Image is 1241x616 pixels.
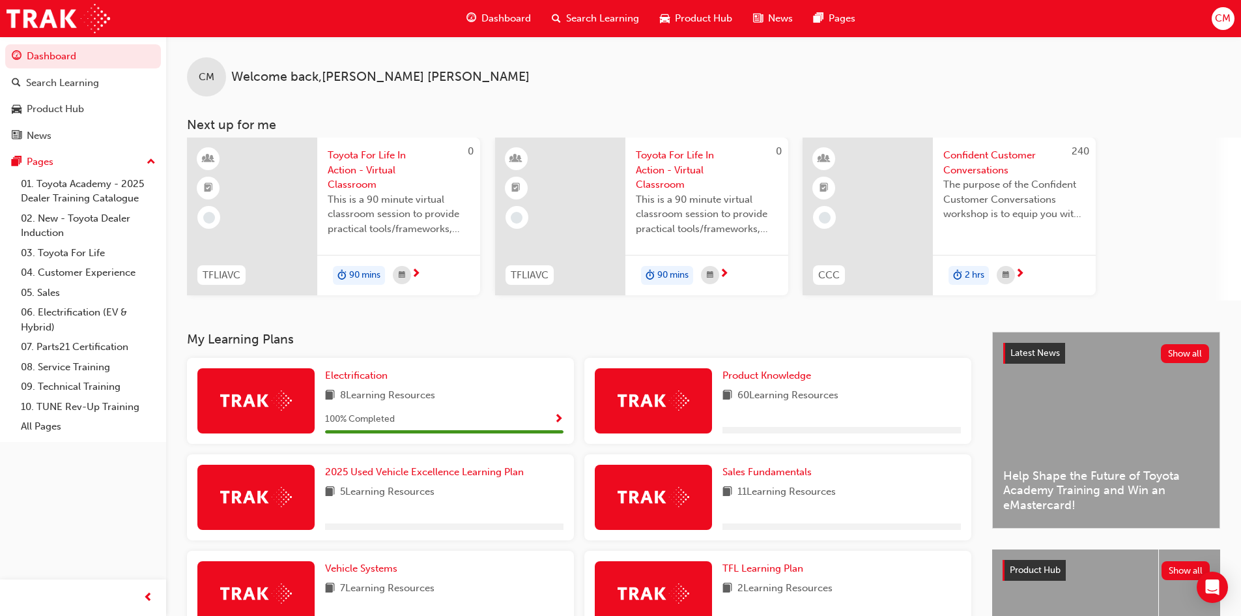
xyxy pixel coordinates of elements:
[554,414,563,426] span: Show Progress
[829,11,855,26] span: Pages
[675,11,732,26] span: Product Hub
[722,368,816,383] a: Product Knowledge
[411,269,421,280] span: next-icon
[16,283,161,303] a: 05. Sales
[325,561,403,576] a: Vehicle Systems
[953,267,962,284] span: duration-icon
[552,10,561,27] span: search-icon
[636,192,778,237] span: This is a 90 minute virtual classroom session to provide practical tools/frameworks, behaviours a...
[511,180,521,197] span: booktick-icon
[1003,343,1209,364] a: Latest NewsShow all
[203,268,240,283] span: TFLIAVC
[199,70,214,85] span: CM
[16,337,161,357] a: 07. Parts21 Certification
[143,590,153,606] span: prev-icon
[147,154,156,171] span: up-icon
[204,151,213,168] span: learningResourceType_INSTRUCTOR_LED-icon
[511,268,549,283] span: TFLIAVC
[325,465,529,480] a: 2025 Used Vehicle Excellence Learning Plan
[203,212,215,224] span: learningRecordVerb_NONE-icon
[12,104,21,115] span: car-icon
[481,11,531,26] span: Dashboard
[1197,572,1228,603] div: Open Intercom Messenger
[220,583,292,604] img: Trak
[325,370,388,381] span: Electrification
[456,5,541,32] a: guage-iconDashboard
[220,390,292,411] img: Trak
[325,466,524,478] span: 2025 Used Vehicle Excellence Learning Plan
[325,368,393,383] a: Electrification
[820,151,829,168] span: learningResourceType_INSTRUCTOR_LED-icon
[1003,469,1209,513] span: Help Shape the Future of Toyota Academy Training and Win an eMastercard!
[803,138,1096,295] a: 240CCCConfident Customer ConversationsThe purpose of the Confident Customer Conversations worksho...
[16,174,161,209] a: 01. Toyota Academy - 2025 Dealer Training Catalogue
[466,10,476,27] span: guage-icon
[1003,267,1009,284] span: calendar-icon
[657,268,689,283] span: 90 mins
[814,10,823,27] span: pages-icon
[328,192,470,237] span: This is a 90 minute virtual classroom session to provide practical tools/frameworks, behaviours a...
[660,10,670,27] span: car-icon
[636,148,778,192] span: Toyota For Life In Action - Virtual Classroom
[743,5,803,32] a: news-iconNews
[495,138,788,295] a: 0TFLIAVCToyota For Life In Action - Virtual ClassroomThis is a 90 minute virtual classroom sessio...
[5,97,161,121] a: Product Hub
[340,581,435,597] span: 7 Learning Resources
[26,76,99,91] div: Search Learning
[992,332,1220,529] a: Latest NewsShow allHelp Shape the Future of Toyota Academy Training and Win an eMastercard!
[722,388,732,404] span: book-icon
[1212,7,1234,30] button: CM
[337,267,347,284] span: duration-icon
[12,51,21,63] span: guage-icon
[618,390,689,411] img: Trak
[5,124,161,148] a: News
[722,370,811,381] span: Product Knowledge
[1161,344,1210,363] button: Show all
[5,42,161,150] button: DashboardSearch LearningProduct HubNews
[325,484,335,501] span: book-icon
[753,10,763,27] span: news-icon
[722,466,812,478] span: Sales Fundamentals
[719,269,729,280] span: next-icon
[5,71,161,95] a: Search Learning
[166,117,1241,132] h3: Next up for me
[722,563,803,574] span: TFL Learning Plan
[16,357,161,377] a: 08. Service Training
[231,70,530,85] span: Welcome back , [PERSON_NAME] [PERSON_NAME]
[943,177,1085,222] span: The purpose of the Confident Customer Conversations workshop is to equip you with tools to commun...
[16,302,161,337] a: 06. Electrification (EV & Hybrid)
[566,11,639,26] span: Search Learning
[349,268,380,283] span: 90 mins
[468,145,474,157] span: 0
[646,267,655,284] span: duration-icon
[943,148,1085,177] span: Confident Customer Conversations
[1010,565,1061,576] span: Product Hub
[340,388,435,404] span: 8 Learning Resources
[1010,347,1060,359] span: Latest News
[187,138,480,295] a: 0TFLIAVCToyota For Life In Action - Virtual ClassroomThis is a 90 minute virtual classroom sessio...
[737,388,838,404] span: 60 Learning Resources
[722,561,808,576] a: TFL Learning Plan
[16,243,161,263] a: 03. Toyota For Life
[649,5,743,32] a: car-iconProduct Hub
[768,11,793,26] span: News
[5,150,161,174] button: Pages
[1215,11,1231,26] span: CM
[16,417,161,437] a: All Pages
[16,397,161,417] a: 10. TUNE Rev-Up Training
[7,4,110,33] img: Trak
[1015,269,1025,280] span: next-icon
[618,583,689,604] img: Trak
[511,151,521,168] span: learningResourceType_INSTRUCTOR_LED-icon
[1162,561,1210,580] button: Show all
[325,412,395,427] span: 100 % Completed
[819,212,831,224] span: learningRecordVerb_NONE-icon
[818,268,840,283] span: CCC
[328,148,470,192] span: Toyota For Life In Action - Virtual Classroom
[220,487,292,507] img: Trak
[1003,560,1210,581] a: Product HubShow all
[12,156,21,168] span: pages-icon
[965,268,984,283] span: 2 hrs
[820,180,829,197] span: booktick-icon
